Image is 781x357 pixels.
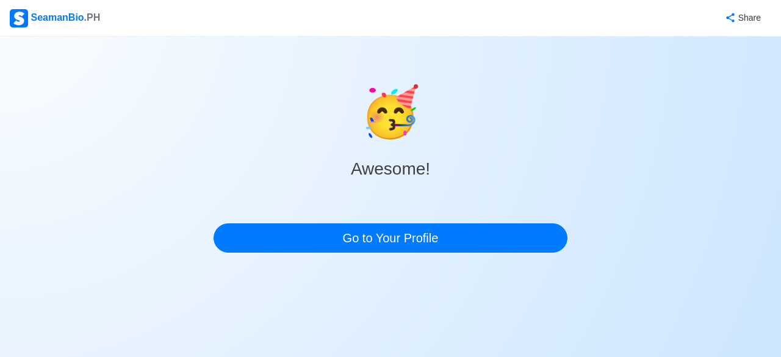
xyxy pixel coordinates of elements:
span: .PH [84,12,101,23]
div: SeamanBio [10,9,100,27]
a: Go to Your Profile [214,223,567,253]
button: Share [713,6,771,30]
img: Logo [10,9,28,27]
span: celebrate [360,76,421,149]
h3: Awesome! [351,159,430,179]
